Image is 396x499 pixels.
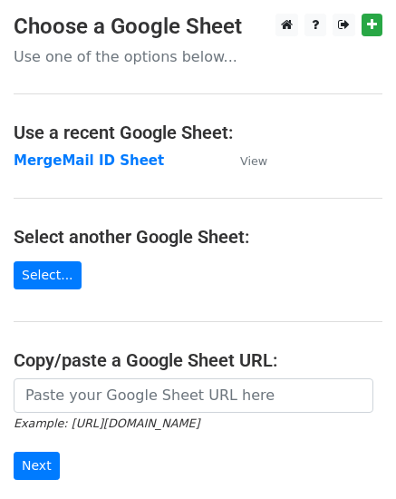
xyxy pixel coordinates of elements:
input: Next [14,452,60,480]
h4: Use a recent Google Sheet: [14,122,382,143]
input: Paste your Google Sheet URL here [14,378,373,413]
a: MergeMail ID Sheet [14,152,164,169]
a: Select... [14,261,82,289]
h4: Copy/paste a Google Sheet URL: [14,349,382,371]
h4: Select another Google Sheet: [14,226,382,248]
small: View [240,154,267,168]
h3: Choose a Google Sheet [14,14,382,40]
p: Use one of the options below... [14,47,382,66]
a: View [222,152,267,169]
small: Example: [URL][DOMAIN_NAME] [14,416,199,430]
